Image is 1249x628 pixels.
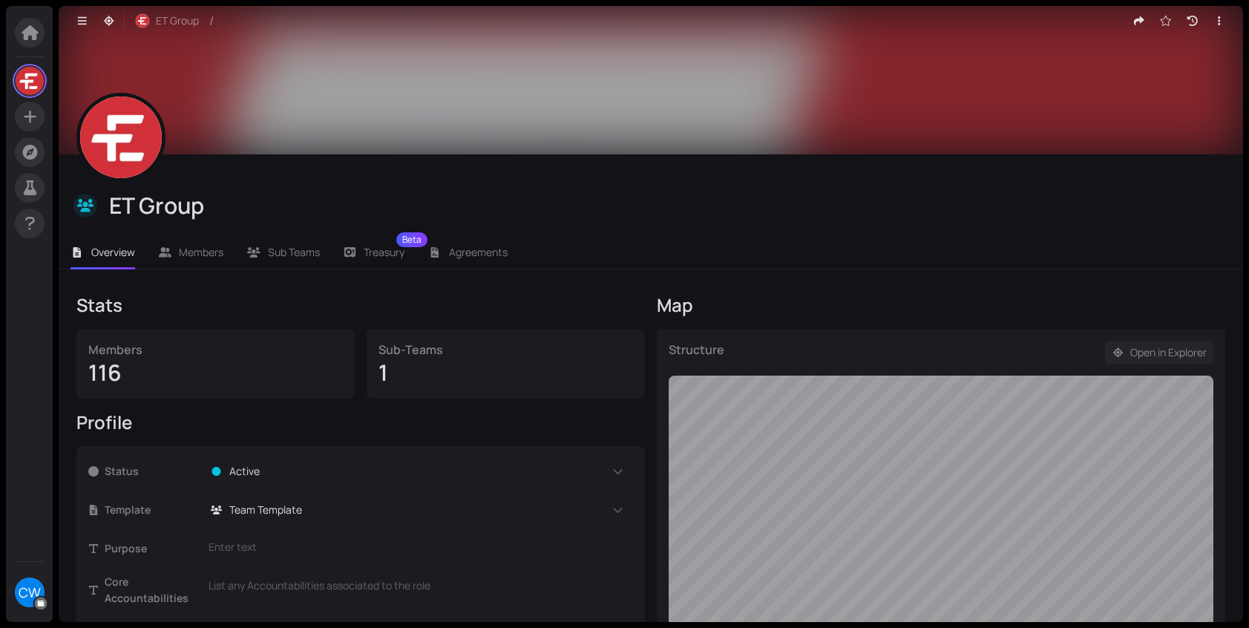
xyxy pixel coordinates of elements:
span: Core Accountabilities [105,574,200,606]
span: ET Group [156,13,199,29]
span: Open in Explorer [1130,344,1207,361]
img: LsfHRQdbm8.jpeg [16,67,44,95]
div: Map [657,293,1225,317]
span: Sub Teams [268,245,320,259]
span: Template [105,502,200,518]
span: Purpose [105,540,200,557]
div: Sub-Teams [378,341,633,359]
span: Treasury [364,247,404,258]
div: 1 [378,359,633,387]
span: CW [19,578,41,607]
div: Enter text [209,539,624,555]
span: Team Template [229,502,302,518]
div: Profile [76,411,645,434]
div: Structure [669,341,724,376]
div: Stats [76,293,645,317]
span: Members [179,245,223,259]
span: Overview [91,245,135,259]
div: 116 [88,359,343,387]
div: ET Group [109,192,1222,220]
span: Agreements [449,245,508,259]
img: sxiwkZVnJ8.jpeg [80,97,162,178]
img: r-RjKx4yED.jpeg [136,14,149,27]
div: Members [88,341,343,359]
sup: Beta [396,232,427,247]
button: ET Group [128,9,206,33]
span: Status [105,463,200,480]
button: Open in Explorer [1105,341,1214,364]
div: List any Accountabilities associated to the role [209,578,624,594]
span: Active [229,463,260,480]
